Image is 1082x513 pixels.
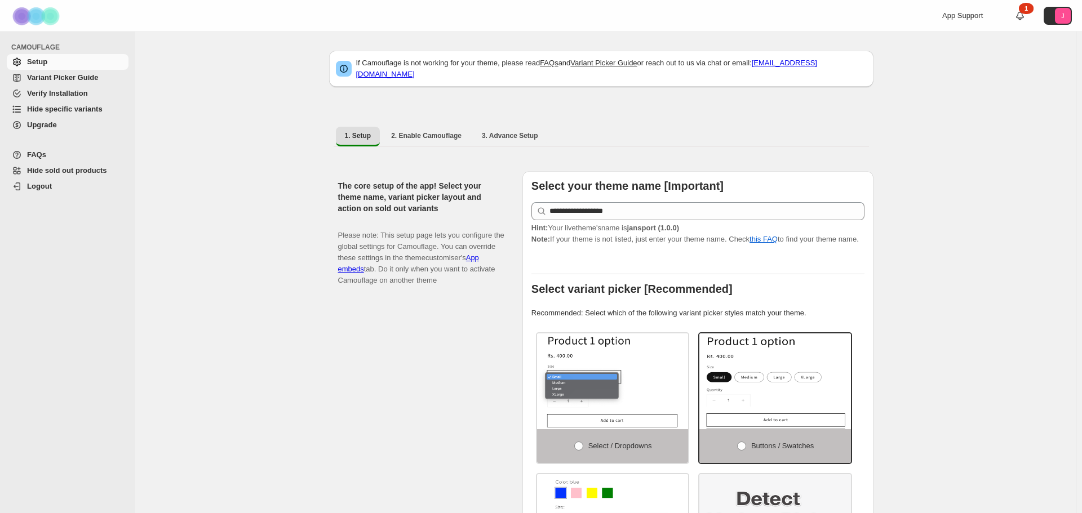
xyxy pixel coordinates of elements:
[7,101,128,117] a: Hide specific variants
[531,222,864,245] p: If your theme is not listed, just enter your theme name. Check to find your theme name.
[540,59,558,67] a: FAQs
[750,235,778,243] a: this FAQ
[7,117,128,133] a: Upgrade
[7,179,128,194] a: Logout
[531,307,864,319] p: Recommended: Select which of the following variant picker styles match your theme.
[27,89,88,97] span: Verify Installation
[356,57,867,80] p: If Camouflage is not working for your theme, please read and or reach out to us via chat or email:
[27,150,46,159] span: FAQs
[588,441,652,450] span: Select / Dropdowns
[1055,8,1071,24] span: Avatar with initials J
[7,54,128,70] a: Setup
[531,235,550,243] strong: Note:
[1044,7,1072,25] button: Avatar with initials J
[7,163,128,179] a: Hide sold out products
[942,11,983,20] span: App Support
[1061,12,1065,19] text: J
[338,180,504,214] h2: The core setup of the app! Select your theme name, variant picker layout and action on sold out v...
[7,86,128,101] a: Verify Installation
[27,57,47,66] span: Setup
[9,1,65,32] img: Camouflage
[699,333,851,429] img: Buttons / Swatches
[531,180,724,192] b: Select your theme name [Important]
[537,333,689,429] img: Select / Dropdowns
[7,147,128,163] a: FAQs
[1019,3,1034,14] div: 1
[27,121,57,129] span: Upgrade
[338,218,504,286] p: Please note: This setup page lets you configure the global settings for Camouflage. You can overr...
[7,70,128,86] a: Variant Picker Guide
[627,224,679,232] strong: jansport (1.0.0)
[27,105,103,113] span: Hide specific variants
[531,283,733,295] b: Select variant picker [Recommended]
[27,182,52,190] span: Logout
[27,73,98,82] span: Variant Picker Guide
[1014,10,1026,21] a: 1
[345,131,371,140] span: 1. Setup
[27,166,107,175] span: Hide sold out products
[11,43,130,52] span: CAMOUFLAGE
[482,131,538,140] span: 3. Advance Setup
[531,224,679,232] span: Your live theme's name is
[570,59,637,67] a: Variant Picker Guide
[391,131,462,140] span: 2. Enable Camouflage
[751,441,814,450] span: Buttons / Swatches
[531,224,548,232] strong: Hint:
